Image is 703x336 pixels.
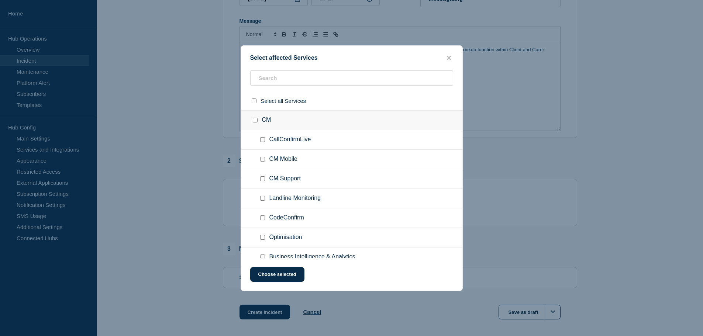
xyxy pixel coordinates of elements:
[253,118,258,122] input: CM checkbox
[250,70,453,86] input: Search
[269,136,311,143] span: CallConfirmLive
[241,55,462,62] div: Select affected Services
[250,267,304,282] button: Choose selected
[269,156,297,163] span: CM Mobile
[260,254,265,259] input: Business Intelligence & Analytics checkbox
[241,110,462,130] div: CM
[260,235,265,240] input: Optimisation checkbox
[252,98,256,103] input: select all checkbox
[260,157,265,162] input: CM Mobile checkbox
[269,234,302,241] span: Optimisation
[261,98,306,104] span: Select all Services
[260,196,265,201] input: Landline Monitoring checkbox
[260,137,265,142] input: CallConfirmLive checkbox
[269,195,321,202] span: Landline Monitoring
[445,55,453,62] button: close button
[260,176,265,181] input: CM Support checkbox
[269,175,301,183] span: CM Support
[269,214,304,222] span: CodeConfirm
[260,215,265,220] input: CodeConfirm checkbox
[269,253,355,261] span: Business Intelligence & Analytics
